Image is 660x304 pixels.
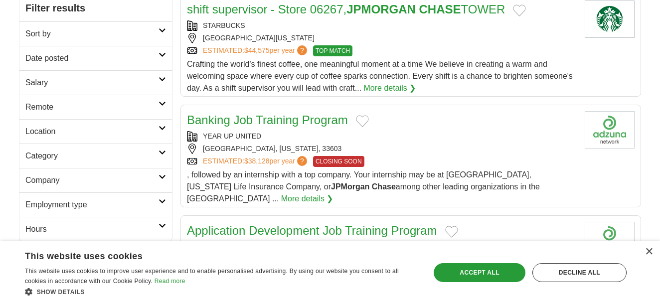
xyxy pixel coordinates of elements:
span: Crafting the world's finest coffee, one meaningful moment at a time We believe in creating a warm... [187,60,573,92]
div: Accept all [434,263,525,282]
div: YEAR UP UNITED [187,131,577,142]
a: Location [19,119,172,144]
a: shift supervisor - Store 06267,JPMORGAN CHASETOWER [187,2,505,16]
h2: Hours [25,223,159,235]
a: Salary [19,70,172,95]
div: This website uses cookies [25,247,393,262]
div: Show details [25,287,418,297]
h2: Sort by [25,28,159,40]
h2: Category [25,150,159,162]
strong: JPMORGAN [346,2,416,16]
button: Add to favorite jobs [513,4,526,16]
span: This website uses cookies to improve user experience and to enable personalised advertising. By u... [25,268,399,285]
a: ESTIMATED:$44,575per year? [203,45,309,56]
span: Show details [37,289,85,296]
span: $38,128 [244,157,270,165]
a: ESTIMATED:$38,128per year? [203,156,309,167]
button: Add to favorite jobs [445,226,458,238]
span: CLOSING SOON [313,156,364,167]
h2: Date posted [25,52,159,64]
h2: Employment type [25,199,159,211]
a: Category [19,144,172,168]
img: Starbucks logo [585,0,635,38]
strong: CHASE [419,2,461,16]
span: , followed by an internship with a top company. Your internship may be at [GEOGRAPHIC_DATA], [US_... [187,170,540,203]
img: Company logo [585,111,635,149]
a: Remote [19,95,172,119]
div: [GEOGRAPHIC_DATA], [US_STATE], 33603 [187,144,577,154]
strong: JPMorgan [331,182,369,191]
button: Add to favorite jobs [356,115,369,127]
div: [GEOGRAPHIC_DATA][US_STATE] [187,33,577,43]
a: More details ❯ [364,82,416,94]
a: STARBUCKS [203,21,245,29]
a: Company [19,168,172,192]
a: Employment type [19,192,172,217]
span: $44,575 [244,46,270,54]
span: TOP MATCH [313,45,352,56]
a: Banking Job Training Program [187,113,348,127]
a: Hours [19,217,172,241]
a: Read more, opens a new window [155,278,185,285]
img: Company logo [585,222,635,259]
a: More details ❯ [281,193,333,205]
a: Application Development Job Training Program [187,224,437,237]
strong: Chase [372,182,396,191]
a: Sort by [19,21,172,46]
h2: Location [25,126,159,138]
a: Date posted [19,46,172,70]
h2: Remote [25,101,159,113]
h2: Salary [25,77,159,89]
div: Decline all [532,263,627,282]
span: ? [297,45,307,55]
div: Close [645,248,653,256]
span: ? [297,156,307,166]
h2: Company [25,174,159,186]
